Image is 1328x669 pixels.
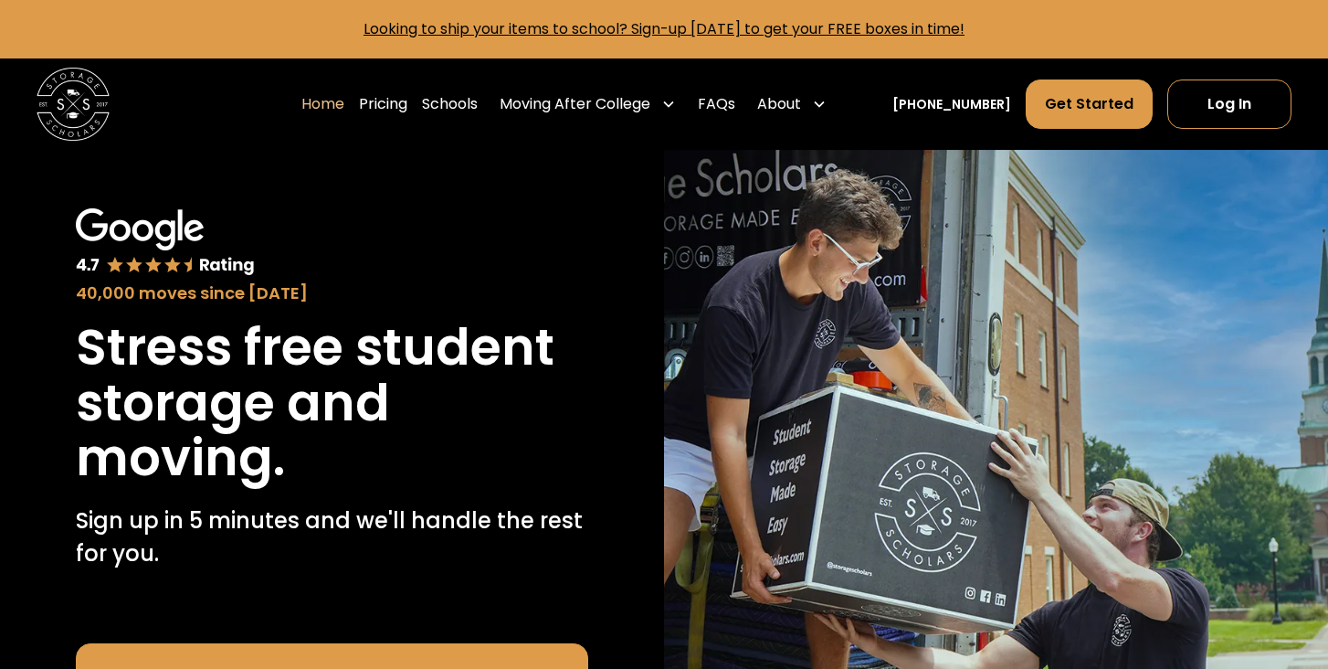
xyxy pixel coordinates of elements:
a: Home [301,79,344,130]
a: Get Started [1026,80,1153,129]
div: Moving After College [492,79,683,130]
img: Google 4.7 star rating [76,208,255,277]
a: FAQs [698,79,735,130]
div: Moving After College [500,93,650,115]
a: Schools [422,79,478,130]
a: [PHONE_NUMBER] [892,95,1011,114]
div: About [750,79,834,130]
img: Storage Scholars main logo [37,68,110,141]
div: About [757,93,801,115]
a: Looking to ship your items to school? Sign-up [DATE] to get your FREE boxes in time! [364,18,964,39]
a: Log In [1167,80,1291,129]
div: 40,000 moves since [DATE] [76,281,588,305]
a: Pricing [359,79,407,130]
h1: Stress free student storage and moving. [76,320,588,486]
p: Sign up in 5 minutes and we'll handle the rest for you. [76,504,588,570]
